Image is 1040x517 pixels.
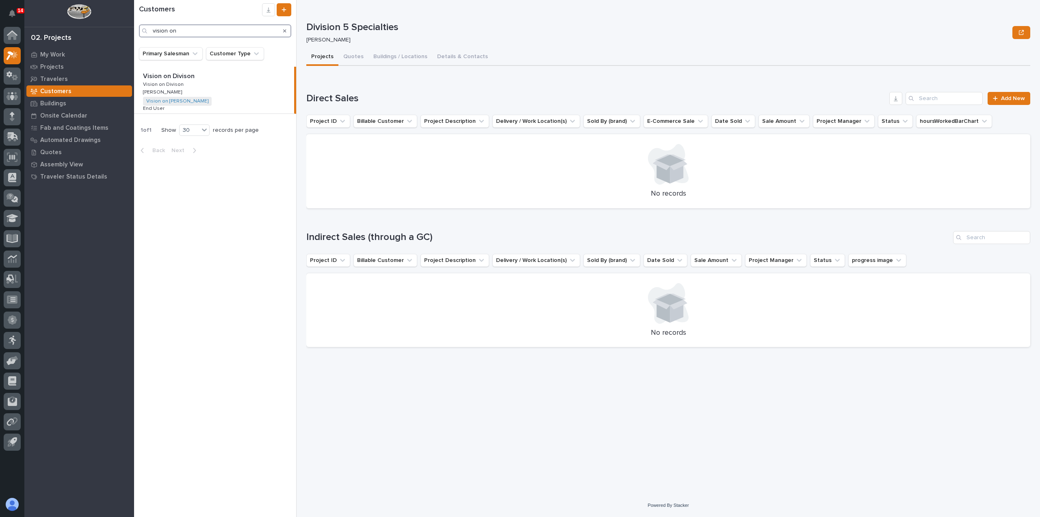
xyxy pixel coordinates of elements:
[24,134,134,146] a: Automated Drawings
[40,149,62,156] p: Quotes
[988,92,1030,105] a: Add New
[24,97,134,109] a: Buildings
[67,4,91,19] img: Workspace Logo
[338,49,368,66] button: Quotes
[139,5,262,14] h1: Customers
[40,88,71,95] p: Customers
[24,109,134,122] a: Onsite Calendar
[143,80,185,87] p: Vision on Divison
[40,137,101,144] p: Automated Drawings
[316,190,1020,199] p: No records
[206,47,264,60] button: Customer Type
[583,254,640,267] button: Sold By (brand)
[306,37,1006,44] p: [PERSON_NAME]
[134,120,158,140] p: 1 of 1
[1001,96,1025,101] span: Add New
[306,93,886,105] h1: Direct Sales
[31,34,71,43] div: 02. Projects
[40,76,68,83] p: Travelers
[24,122,134,134] a: Fab and Coatings Items
[4,496,21,513] button: users-avatar
[583,115,640,128] button: Sold By (brand)
[691,254,742,267] button: Sale Amount
[143,104,166,111] p: End User
[810,254,845,267] button: Status
[492,115,580,128] button: Delivery / Work Location(s)
[143,71,196,80] p: Vision on Divison
[648,503,689,508] a: Powered By Stacker
[813,115,875,128] button: Project Manager
[953,231,1030,244] input: Search
[139,24,291,37] input: Search
[420,254,489,267] button: Project Description
[368,49,432,66] button: Buildings / Locations
[878,115,913,128] button: Status
[353,254,417,267] button: Billable Customer
[492,254,580,267] button: Delivery / Work Location(s)
[353,115,417,128] button: Billable Customer
[40,173,107,181] p: Traveler Status Details
[711,115,755,128] button: Date Sold
[432,49,493,66] button: Details & Contacts
[146,98,208,104] a: Vision on [PERSON_NAME]
[306,254,350,267] button: Project ID
[24,73,134,85] a: Travelers
[213,127,259,134] p: records per page
[139,47,203,60] button: Primary Salesman
[18,8,23,13] p: 14
[143,88,184,95] p: [PERSON_NAME]
[168,147,203,154] button: Next
[916,115,992,128] button: hoursWorkedBarChart
[745,254,807,267] button: Project Manager
[40,51,65,59] p: My Work
[643,115,708,128] button: E-Commerce Sale
[306,49,338,66] button: Projects
[306,115,350,128] button: Project ID
[180,126,199,135] div: 30
[316,329,1020,338] p: No records
[134,147,168,154] button: Back
[40,63,64,71] p: Projects
[306,22,1009,33] p: Division 5 Specialties
[24,48,134,61] a: My Work
[24,61,134,73] a: Projects
[161,127,176,134] p: Show
[134,67,296,114] a: Vision on DivisonVision on Divison Vision on DivisonVision on Divison [PERSON_NAME][PERSON_NAME] ...
[24,158,134,170] a: Assembly View
[420,115,489,128] button: Project Description
[24,146,134,158] a: Quotes
[24,170,134,183] a: Traveler Status Details
[306,231,950,243] h1: Indirect Sales (through a GC)
[848,254,906,267] button: progress image
[171,147,189,154] span: Next
[10,10,21,23] div: Notifications14
[758,115,810,128] button: Sale Amount
[40,100,66,107] p: Buildings
[24,85,134,97] a: Customers
[4,5,21,22] button: Notifications
[40,112,87,120] p: Onsite Calendar
[643,254,687,267] button: Date Sold
[147,147,165,154] span: Back
[40,124,108,132] p: Fab and Coatings Items
[40,161,83,168] p: Assembly View
[906,92,983,105] input: Search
